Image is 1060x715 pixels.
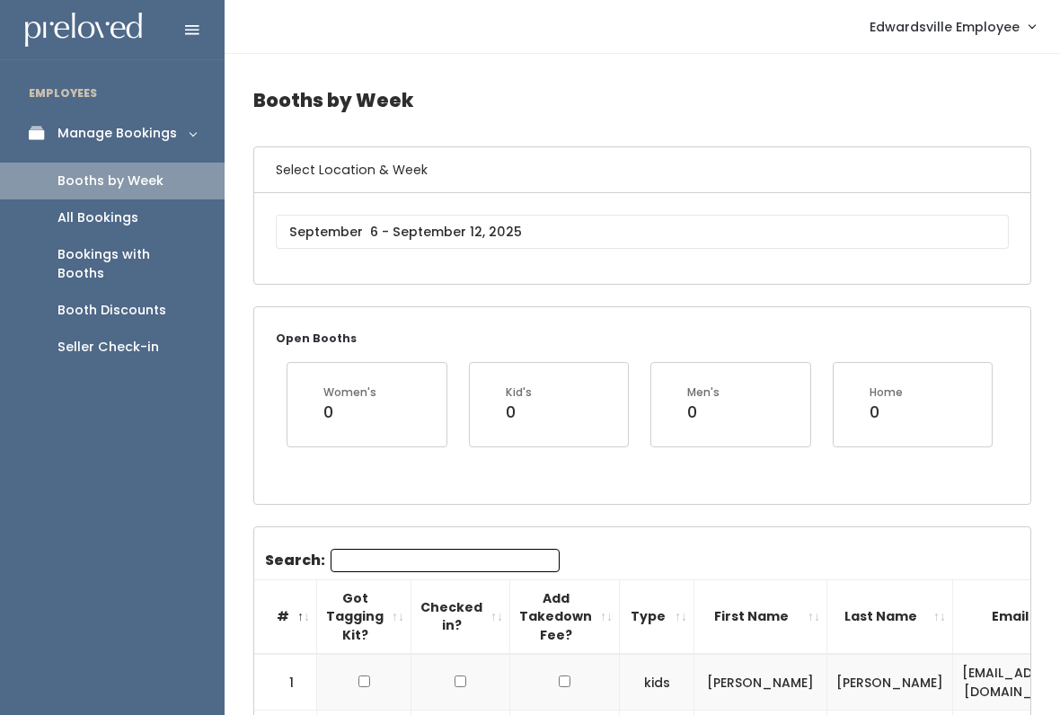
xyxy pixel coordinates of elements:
[620,579,694,654] th: Type: activate to sort column ascending
[254,654,317,711] td: 1
[870,401,903,424] div: 0
[254,147,1030,193] h6: Select Location & Week
[253,75,1031,125] h4: Booths by Week
[870,384,903,401] div: Home
[57,301,166,320] div: Booth Discounts
[411,579,510,654] th: Checked in?: activate to sort column ascending
[620,654,694,711] td: kids
[506,384,532,401] div: Kid's
[57,124,177,143] div: Manage Bookings
[57,338,159,357] div: Seller Check-in
[687,401,720,424] div: 0
[25,13,142,48] img: preloved logo
[827,654,953,711] td: [PERSON_NAME]
[323,401,376,424] div: 0
[323,384,376,401] div: Women's
[506,401,532,424] div: 0
[265,549,560,572] label: Search:
[254,579,317,654] th: #: activate to sort column descending
[687,384,720,401] div: Men's
[276,331,357,346] small: Open Booths
[852,7,1053,46] a: Edwardsville Employee
[57,245,196,283] div: Bookings with Booths
[317,579,411,654] th: Got Tagging Kit?: activate to sort column ascending
[694,579,827,654] th: First Name: activate to sort column ascending
[276,215,1009,249] input: September 6 - September 12, 2025
[331,549,560,572] input: Search:
[510,579,620,654] th: Add Takedown Fee?: activate to sort column ascending
[870,17,1020,37] span: Edwardsville Employee
[57,208,138,227] div: All Bookings
[827,579,953,654] th: Last Name: activate to sort column ascending
[57,172,163,190] div: Booths by Week
[694,654,827,711] td: [PERSON_NAME]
